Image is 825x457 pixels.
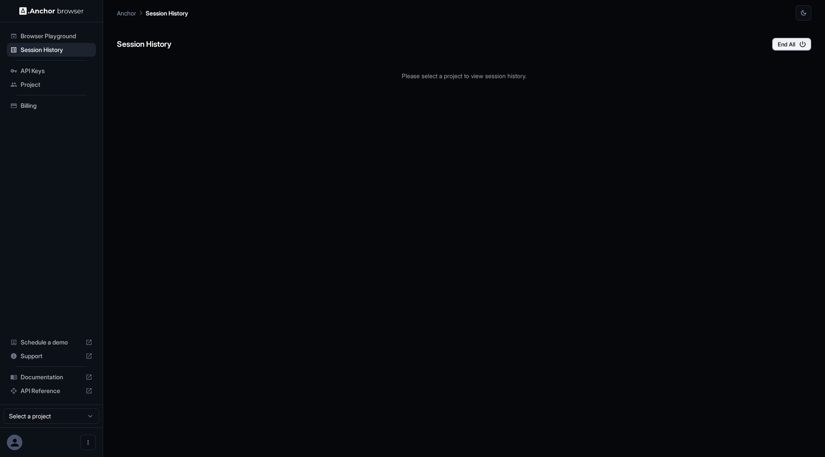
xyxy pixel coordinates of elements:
[7,335,96,349] div: Schedule a demo
[7,349,96,363] div: Support
[21,46,92,54] span: Session History
[21,338,82,347] span: Schedule a demo
[21,352,82,360] span: Support
[19,7,84,15] img: Anchor Logo
[117,38,171,51] h6: Session History
[21,101,92,110] span: Billing
[117,9,136,18] p: Anchor
[7,370,96,384] div: Documentation
[21,32,92,40] span: Browser Playground
[80,435,96,450] button: Open menu
[7,99,96,113] div: Billing
[21,373,82,381] span: Documentation
[772,38,811,51] button: End All
[7,64,96,78] div: API Keys
[7,78,96,91] div: Project
[146,9,188,18] p: Session History
[7,43,96,57] div: Session History
[117,8,188,18] nav: breadcrumb
[21,387,82,395] span: API Reference
[21,67,92,75] span: API Keys
[21,80,92,89] span: Project
[7,29,96,43] div: Browser Playground
[117,71,811,80] p: Please select a project to view session history.
[7,384,96,398] div: API Reference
